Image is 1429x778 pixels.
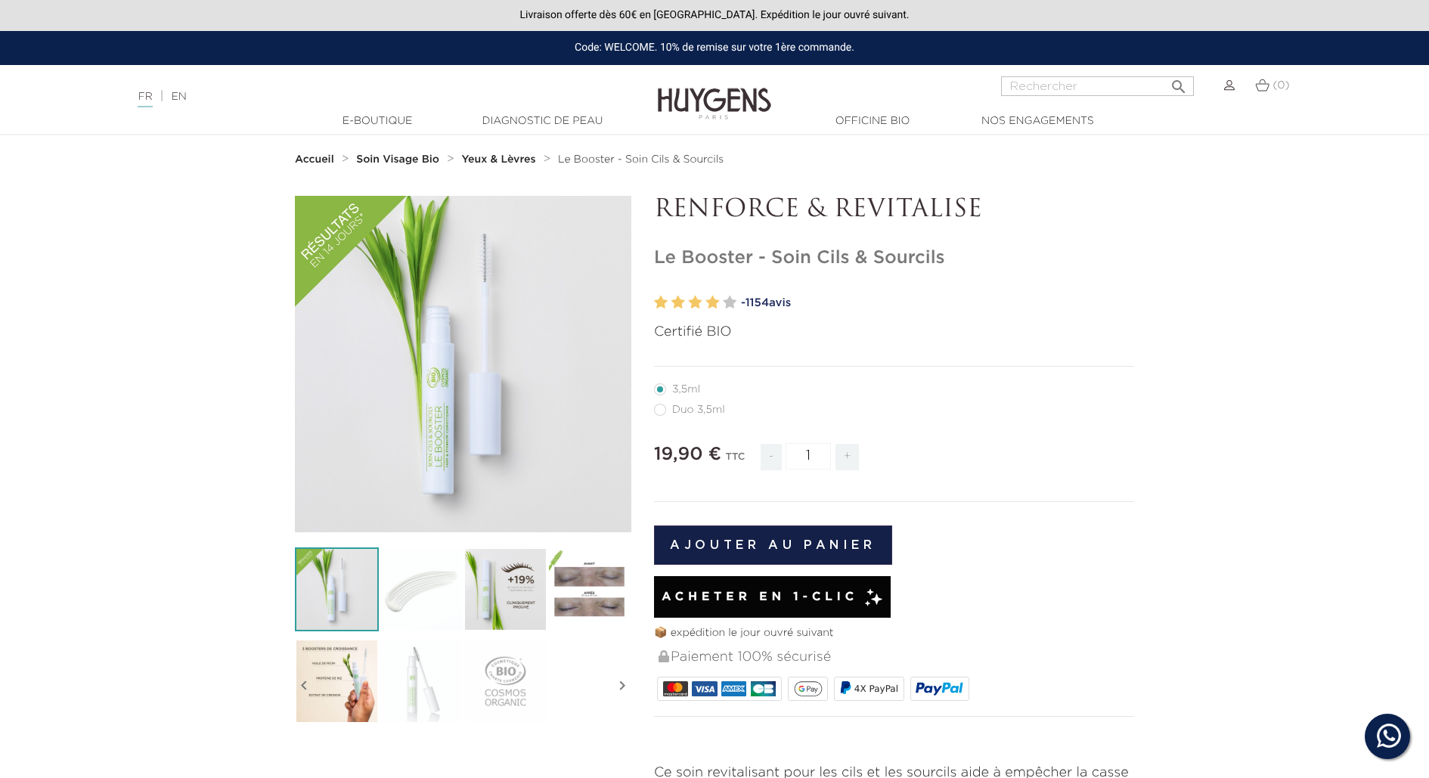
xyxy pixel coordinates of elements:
span: - [761,444,782,470]
img: AMEX [721,681,746,696]
label: 4 [705,292,719,314]
input: Rechercher [1001,76,1194,96]
i:  [295,648,313,724]
span: 4X PayPal [854,683,898,694]
i:  [613,648,631,724]
p: 📦 expédition le jour ouvré suivant [654,625,1134,641]
strong: Accueil [295,154,334,165]
a: E-Boutique [302,113,453,129]
div: Paiement 100% sécurisé [657,641,1134,674]
a: -1154avis [741,292,1134,315]
span: Le Booster - Soin Cils & Sourcils [558,154,724,165]
input: Quantité [786,443,831,470]
span: 19,90 € [654,445,721,463]
a: EN [171,91,186,102]
i:  [1170,73,1188,91]
a: Diagnostic de peau [467,113,618,129]
div: | [130,88,584,106]
img: Paiement 100% sécurisé [659,650,669,662]
strong: Soin Visage Bio [356,154,439,165]
label: 5 [723,292,736,314]
img: Huygens [658,64,771,122]
img: google_pay [794,681,823,696]
label: 3 [689,292,702,314]
span: (0) [1272,80,1289,91]
a: Soin Visage Bio [356,153,443,166]
label: 3,5ml [654,383,718,395]
button:  [1165,72,1192,92]
a: Yeux & Lèvres [462,153,540,166]
label: 2 [671,292,685,314]
img: VISA [692,681,717,696]
strong: Yeux & Lèvres [462,154,536,165]
img: Le Booster - Soin Cils & Sourcils [295,547,379,631]
label: Duo 3,5ml [654,404,743,416]
img: MASTERCARD [663,681,688,696]
h1: Le Booster - Soin Cils & Sourcils [654,247,1134,269]
a: FR [138,91,152,107]
a: Le Booster - Soin Cils & Sourcils [558,153,724,166]
div: TTC [725,441,745,482]
p: RENFORCE & REVITALISE [654,196,1134,225]
span: + [835,444,860,470]
a: Nos engagements [962,113,1113,129]
button: Ajouter au panier [654,525,892,565]
a: Accueil [295,153,337,166]
a: Officine Bio [797,113,948,129]
span: 1154 [745,297,769,308]
label: 1 [654,292,668,314]
p: Certifié BIO [654,322,1134,343]
img: CB_NATIONALE [751,681,776,696]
